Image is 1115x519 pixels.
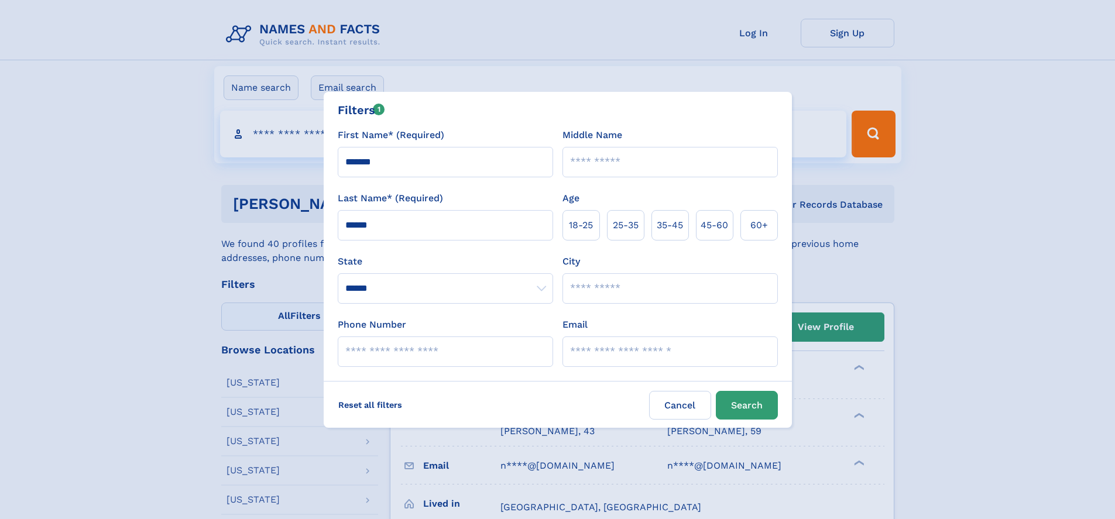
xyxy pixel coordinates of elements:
div: Filters [338,101,385,119]
label: Cancel [649,391,711,420]
label: First Name* (Required) [338,128,444,142]
button: Search [716,391,778,420]
span: 45‑60 [701,218,728,232]
label: City [562,255,580,269]
span: 18‑25 [569,218,593,232]
label: Last Name* (Required) [338,191,443,205]
label: State [338,255,553,269]
label: Reset all filters [331,391,410,419]
span: 35‑45 [657,218,683,232]
span: 60+ [750,218,768,232]
label: Email [562,318,588,332]
label: Phone Number [338,318,406,332]
label: Age [562,191,579,205]
label: Middle Name [562,128,622,142]
span: 25‑35 [613,218,639,232]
